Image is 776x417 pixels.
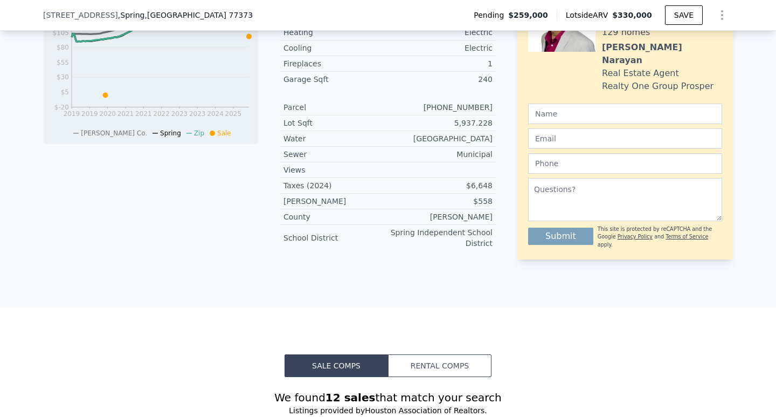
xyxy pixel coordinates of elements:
[54,104,69,111] tspan: $-20
[388,354,491,377] button: Rental Comps
[283,211,388,222] div: County
[388,227,493,249] div: Spring Independent School District
[528,153,722,174] input: Phone
[388,74,493,85] div: 240
[283,27,388,38] div: Heating
[99,110,116,118] tspan: 2020
[171,110,188,118] tspan: 2023
[474,10,508,20] span: Pending
[57,59,69,66] tspan: $55
[618,234,653,240] a: Privacy Policy
[64,110,80,118] tspan: 2019
[388,180,493,191] div: $6,648
[388,118,493,128] div: 5,937.228
[283,118,388,128] div: Lot Sqft
[283,233,388,243] div: School District
[153,110,170,118] tspan: 2022
[225,110,242,118] tspan: 2025
[388,133,493,144] div: [GEOGRAPHIC_DATA]
[81,129,147,137] span: [PERSON_NAME] Co.
[43,390,733,405] div: We found that match your search
[189,110,206,118] tspan: 2023
[117,110,134,118] tspan: 2021
[602,80,713,93] div: Realty One Group Prosper
[283,43,388,53] div: Cooling
[283,196,388,207] div: [PERSON_NAME]
[194,129,204,137] span: Zip
[283,165,388,175] div: Views
[388,27,493,38] div: Electric
[43,405,733,416] div: Listings provided by Houston Association of Realtors .
[160,129,181,137] span: Spring
[711,4,733,26] button: Show Options
[283,133,388,144] div: Water
[665,5,703,25] button: SAVE
[602,67,679,80] div: Real Estate Agent
[118,10,253,20] span: , Spring
[57,44,69,51] tspan: $80
[528,104,722,124] input: Name
[388,43,493,53] div: Electric
[283,149,388,160] div: Sewer
[612,11,652,19] span: $330,000
[602,41,722,67] div: [PERSON_NAME] Narayan
[144,11,253,19] span: , [GEOGRAPHIC_DATA] 77373
[528,228,593,245] button: Submit
[388,58,493,69] div: 1
[283,58,388,69] div: Fireplaces
[43,10,118,20] span: [STREET_ADDRESS]
[508,10,548,20] span: $259,000
[217,129,231,137] span: Sale
[566,10,612,20] span: Lotside ARV
[207,110,224,118] tspan: 2024
[285,354,388,377] button: Sale Comps
[388,102,493,113] div: [PHONE_NUMBER]
[57,73,69,81] tspan: $30
[81,110,98,118] tspan: 2019
[388,211,493,222] div: [PERSON_NAME]
[598,225,722,249] div: This site is protected by reCAPTCHA and the Google and apply.
[61,88,69,96] tspan: $5
[283,102,388,113] div: Parcel
[666,234,708,240] a: Terms of Service
[528,128,722,149] input: Email
[388,196,493,207] div: $558
[135,110,152,118] tspan: 2021
[283,180,388,191] div: Taxes (2024)
[52,29,69,37] tspan: $105
[283,74,388,85] div: Garage Sqft
[388,149,493,160] div: Municipal
[325,391,376,404] strong: 12 sales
